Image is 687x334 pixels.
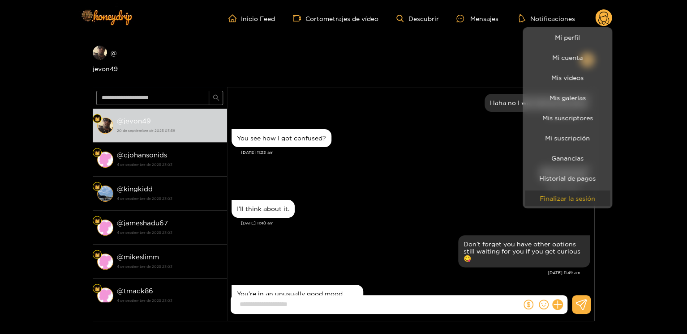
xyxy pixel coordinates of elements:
a: Mis galerías [525,90,610,106]
a: Ganancias [525,150,610,166]
a: Mis videos [525,70,610,85]
a: Mi perfil [525,30,610,45]
font: Historial de pagos [539,175,596,182]
a: Mi cuenta [525,50,610,65]
font: Mis suscriptores [542,114,593,121]
a: Historial de pagos [525,170,610,186]
a: Mi suscripción [525,130,610,146]
button: Finalizar la sesión [525,190,610,206]
font: Mi cuenta [552,54,583,61]
a: Mis suscriptores [525,110,610,126]
font: Mi perfil [555,34,580,41]
font: Ganancias [551,155,584,161]
font: Finalizar la sesión [540,195,595,202]
font: Mi suscripción [545,135,590,141]
font: Mis galerías [550,94,586,101]
font: Mis videos [551,74,584,81]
